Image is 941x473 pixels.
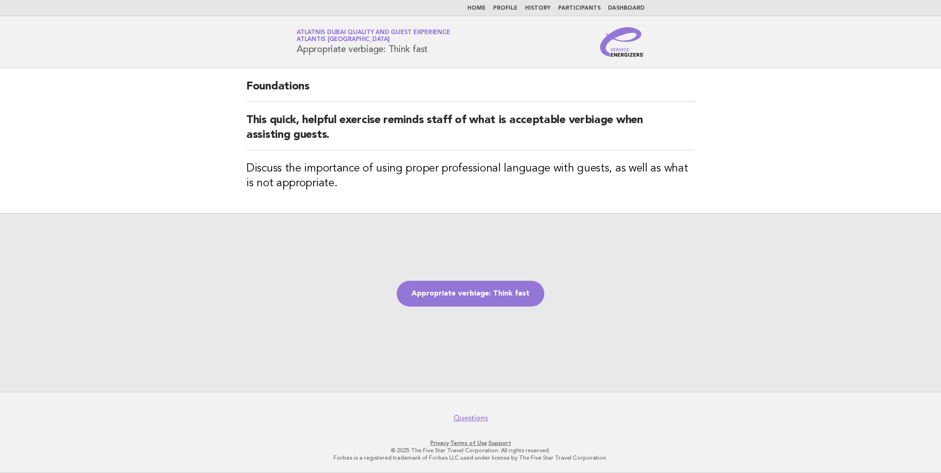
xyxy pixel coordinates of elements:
a: Privacy [430,440,449,446]
a: Dashboard [608,6,644,11]
p: © 2025 The Five Star Travel Corporation. All rights reserved. [188,447,753,454]
a: Participants [558,6,601,11]
a: Atlatnis Dubai Quality and Guest ExperienceAtlantis [GEOGRAPHIC_DATA] [297,30,450,42]
a: Profile [493,6,518,11]
a: Questions [453,414,488,423]
h1: Appropriate verbiage: Think fast [297,30,450,54]
a: Home [467,6,486,11]
h3: Discuss the importance of using proper professional language with guests, as well as what is not ... [246,161,695,191]
h2: This quick, helpful exercise reminds staff of what is acceptable verbiage when assisting guests. [246,113,695,150]
a: Appropriate verbiage: Think fast [397,281,544,307]
a: History [525,6,551,11]
h2: Foundations [246,79,695,102]
span: Atlantis [GEOGRAPHIC_DATA] [297,37,390,43]
img: Service Energizers [600,27,644,57]
p: · · [188,439,753,447]
p: Forbes is a registered trademark of Forbes LLC used under license by The Five Star Travel Corpora... [188,454,753,461]
a: Support [488,440,511,446]
a: Terms of Use [450,440,487,446]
